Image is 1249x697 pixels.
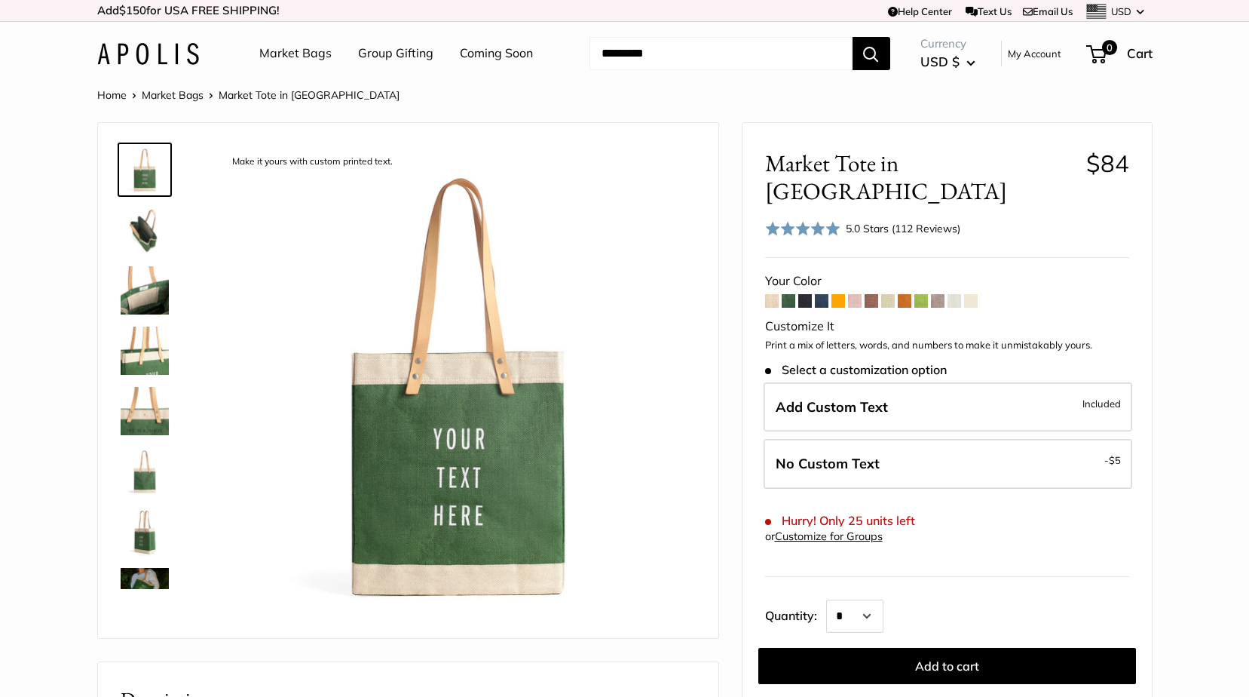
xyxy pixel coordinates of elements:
span: Currency [920,33,975,54]
label: Leave Blank [764,439,1132,489]
span: $84 [1086,149,1129,178]
a: Market Tote in Field Green [118,565,172,619]
a: description_Inner pocket good for daily drivers. [118,263,172,318]
a: Coming Soon [460,42,533,65]
a: Market Bags [142,88,204,102]
img: description_Make it yours with custom printed text. [121,146,169,194]
span: Hurry! Only 25 units left [765,514,915,528]
a: Group Gifting [358,42,433,65]
span: No Custom Text [776,455,880,472]
span: Add Custom Text [776,398,888,416]
img: description_Make it yours with custom printed text. [219,146,696,623]
div: Make it yours with custom printed text. [225,152,400,172]
img: Market Tote in Field Green [121,508,169,556]
span: Cart [1127,45,1153,61]
img: description_Inner pocket good for daily drivers. [121,266,169,315]
div: 5.0 Stars (112 Reviews) [765,217,961,239]
a: description_Spacious inner area with room for everything. Plus water-resistant lining. [118,203,172,257]
a: Market Bags [259,42,332,65]
span: Market Tote in [GEOGRAPHIC_DATA] [219,88,399,102]
span: $5 [1109,454,1121,466]
a: description_Make it yours with custom printed text. [118,143,172,197]
label: Quantity: [765,595,826,633]
img: description_Take it anywhere with easy-grip handles. [121,327,169,375]
label: Add Custom Text [764,382,1132,432]
span: USD $ [920,54,960,69]
img: Apolis [97,43,199,65]
a: description_Take it anywhere with easy-grip handles. [118,324,172,378]
button: USD $ [920,50,975,74]
a: Text Us [966,5,1012,17]
a: Help Center [888,5,952,17]
a: Email Us [1023,5,1073,17]
span: - [1104,451,1121,469]
div: 5.0 Stars (112 Reviews) [846,220,960,237]
input: Search... [589,37,853,70]
img: description_Spacious inner area with room for everything. Plus water-resistant lining. [121,206,169,254]
span: USD [1111,5,1131,17]
a: Market Tote in Field Green [118,384,172,438]
img: Market Tote in Field Green [121,568,169,616]
div: Your Color [765,270,1129,293]
img: description_Seal of authenticity printed on the backside of every bag. [121,447,169,496]
a: My Account [1008,45,1061,63]
span: 0 [1101,40,1116,55]
button: Search [853,37,890,70]
span: Included [1082,395,1121,413]
a: 0 Cart [1088,41,1153,66]
span: Select a customization option [765,363,947,377]
a: Market Tote in Field Green [118,505,172,559]
span: $150 [119,3,146,17]
a: Home [97,88,127,102]
img: Market Tote in Field Green [121,387,169,435]
nav: Breadcrumb [97,85,399,105]
div: Customize It [765,315,1129,338]
p: Print a mix of letters, words, and numbers to make it unmistakably yours. [765,338,1129,353]
a: Customize for Groups [775,530,883,543]
span: Market Tote in [GEOGRAPHIC_DATA] [765,149,1075,205]
a: description_Seal of authenticity printed on the backside of every bag. [118,444,172,499]
div: or [765,527,883,547]
button: Add to cart [758,648,1136,684]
